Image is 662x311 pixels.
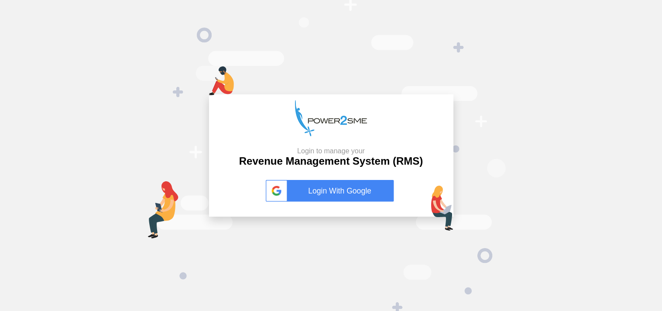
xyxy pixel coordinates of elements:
[209,66,234,95] img: mob-login.png
[266,180,397,202] a: Login With Google
[295,100,367,136] img: p2s_logo.png
[148,181,178,238] img: tab-login.png
[263,171,399,211] button: Login With Google
[431,186,453,231] img: lap-login.png
[239,147,423,155] small: Login to manage your
[239,147,423,168] h2: Revenue Management System (RMS)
